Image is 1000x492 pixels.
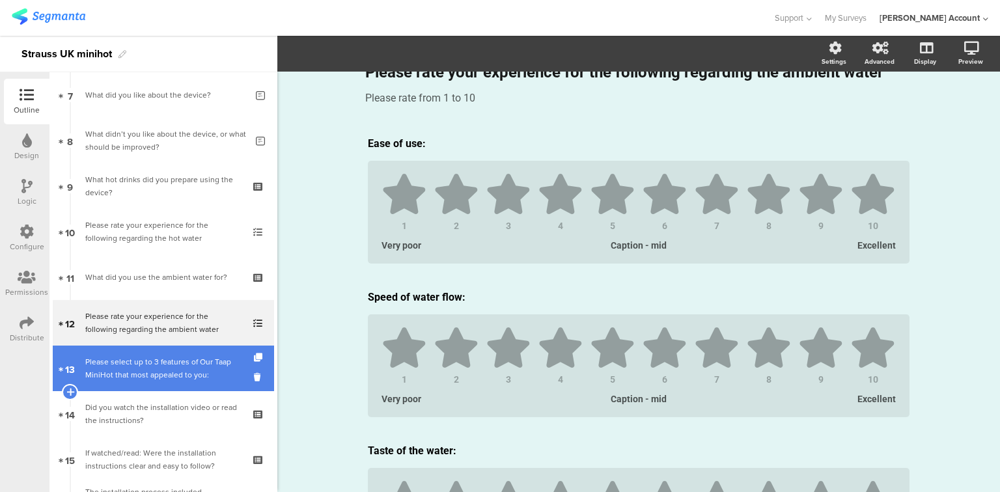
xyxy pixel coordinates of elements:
[21,44,112,64] div: Strauss UK minihot
[53,254,274,300] a: 11 What did you use the ambient water for?
[85,310,241,336] div: Please rate your experience for the following regarding the ambient water
[12,8,85,25] img: segmanta logo
[85,446,241,472] div: If watched/read: Were the installation instructions clear and easy to follow?
[68,88,73,102] span: 7
[85,219,241,245] div: Please rate your experience for the following regarding the hot water
[694,221,740,230] div: 7
[85,401,241,427] div: Did you watch the installation video or read the instructions?
[611,240,667,251] span: Caption - mid
[775,12,803,24] span: Support
[538,375,583,384] div: 4
[822,57,846,66] div: Settings
[14,150,39,161] div: Design
[538,221,583,230] div: 4
[10,241,44,253] div: Configure
[365,92,912,104] p: Please rate from 1 to 10
[85,173,241,199] div: What hot drinks did you prepare using the device?
[53,300,274,346] a: 12 Please rate your experience for the following regarding the ambient water
[486,375,531,384] div: 3
[880,12,980,24] div: [PERSON_NAME] Account
[798,221,844,230] div: 9
[642,221,687,230] div: 6
[85,271,241,284] div: What did you use the ambient water for?
[434,375,479,384] div: 2
[746,375,792,384] div: 8
[914,57,936,66] div: Display
[67,179,73,193] span: 9
[85,89,246,102] div: What did you like about the device?
[382,375,427,384] div: 1
[368,444,910,457] p: Taste of the water:
[590,221,635,230] div: 5
[850,375,896,384] div: 10
[53,118,274,163] a: 8 What didn’t you like about the device, or what should be improved?
[53,72,274,118] a: 7 What did you like about the device?
[486,221,531,230] div: 3
[53,163,274,209] a: 9 What hot drinks did you prepare using the device?
[53,209,274,254] a: 10 Please rate your experience for the following regarding the hot water
[382,221,427,230] div: 1
[611,394,667,404] span: Caption - mid
[65,361,75,376] span: 13
[10,332,44,344] div: Distribute
[67,133,73,148] span: 8
[53,437,274,482] a: 15 If watched/read: Were the installation instructions clear and easy to follow?
[746,221,792,230] div: 8
[820,394,896,404] div: Excellent
[365,63,883,81] strong: Please rate your experience for the following regarding the ambient water
[14,104,40,116] div: Outline
[5,286,48,298] div: Permissions
[65,407,75,421] span: 14
[798,375,844,384] div: 9
[65,452,75,467] span: 15
[368,291,910,303] p: Speed of water flow:
[382,394,458,404] div: Very poor
[850,221,896,230] div: 10
[694,375,740,384] div: 7
[254,353,265,362] i: Duplicate
[958,57,983,66] div: Preview
[85,128,246,154] div: What didn’t you like about the device, or what should be improved?
[85,355,241,381] div: Please select up to 3 features of Our Taap MiniHot that most appealed to you:
[65,316,75,330] span: 12
[820,240,896,251] div: Excellent
[18,195,36,207] div: Logic
[53,346,274,391] a: 13 Please select up to 3 features of Our Taap MiniHot that most appealed to you:
[434,221,479,230] div: 2
[66,270,74,284] span: 11
[590,375,635,384] div: 5
[368,137,910,150] p: Ease of use:
[642,375,687,384] div: 6
[382,240,458,251] div: Very poor
[865,57,895,66] div: Advanced
[65,225,75,239] span: 10
[53,391,274,437] a: 14 Did you watch the installation video or read the instructions?
[254,371,265,383] i: Delete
